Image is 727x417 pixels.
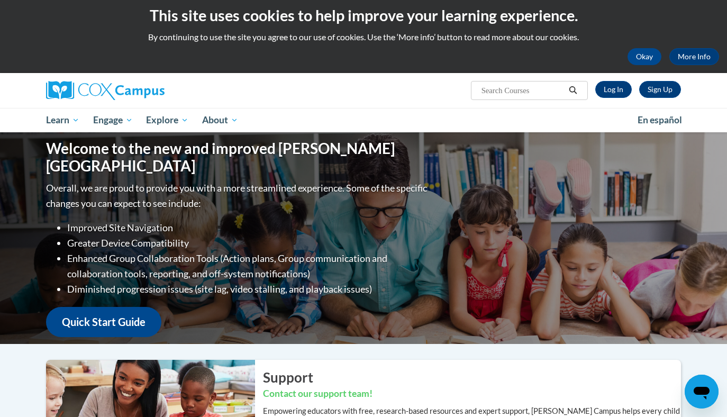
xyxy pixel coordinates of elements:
[46,81,165,100] img: Cox Campus
[202,114,238,126] span: About
[46,81,247,100] a: Cox Campus
[46,114,79,126] span: Learn
[263,368,681,387] h2: Support
[46,180,430,211] p: Overall, we are proud to provide you with a more streamlined experience. Some of the specific cha...
[595,81,632,98] a: Log In
[195,108,245,132] a: About
[669,48,719,65] a: More Info
[67,251,430,282] li: Enhanced Group Collaboration Tools (Action plans, Group communication and collaboration tools, re...
[67,235,430,251] li: Greater Device Compatibility
[8,31,719,43] p: By continuing to use the site you agree to our use of cookies. Use the ‘More info’ button to read...
[86,108,140,132] a: Engage
[139,108,195,132] a: Explore
[39,108,86,132] a: Learn
[30,108,697,132] div: Main menu
[8,5,719,26] h2: This site uses cookies to help improve your learning experience.
[638,114,682,125] span: En español
[628,48,661,65] button: Okay
[631,109,689,131] a: En español
[480,84,565,97] input: Search Courses
[565,84,581,97] button: Search
[46,307,161,337] a: Quick Start Guide
[639,81,681,98] a: Register
[46,140,430,175] h1: Welcome to the new and improved [PERSON_NAME][GEOGRAPHIC_DATA]
[93,114,133,126] span: Engage
[146,114,188,126] span: Explore
[263,387,681,401] h3: Contact our support team!
[67,282,430,297] li: Diminished progression issues (site lag, video stalling, and playback issues)
[67,220,430,235] li: Improved Site Navigation
[685,375,719,409] iframe: Button to launch messaging window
